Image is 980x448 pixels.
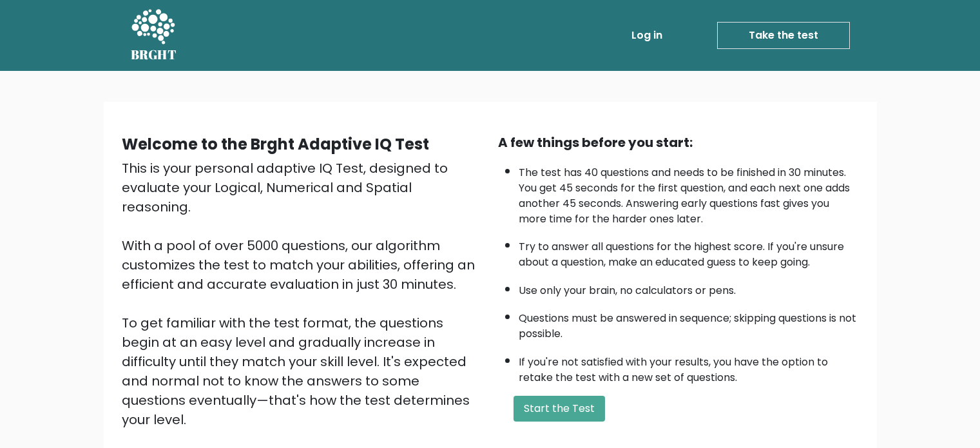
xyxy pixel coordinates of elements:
[519,159,859,227] li: The test has 40 questions and needs to be finished in 30 minutes. You get 45 seconds for the firs...
[131,47,177,63] h5: BRGHT
[122,133,429,155] b: Welcome to the Brght Adaptive IQ Test
[519,277,859,298] li: Use only your brain, no calculators or pens.
[717,22,850,49] a: Take the test
[519,304,859,342] li: Questions must be answered in sequence; skipping questions is not possible.
[131,5,177,66] a: BRGHT
[498,133,859,152] div: A few things before you start:
[514,396,605,422] button: Start the Test
[519,233,859,270] li: Try to answer all questions for the highest score. If you're unsure about a question, make an edu...
[519,348,859,385] li: If you're not satisfied with your results, you have the option to retake the test with a new set ...
[626,23,668,48] a: Log in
